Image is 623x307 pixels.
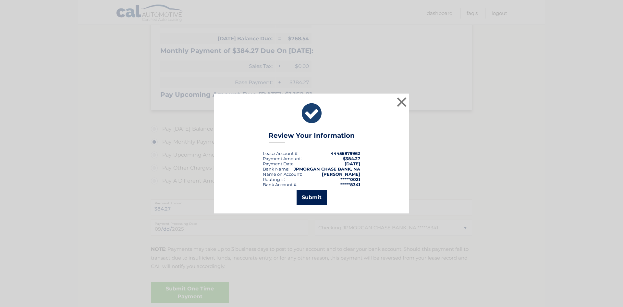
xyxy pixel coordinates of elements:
button: × [395,96,408,109]
div: Name on Account: [263,172,302,177]
div: Bank Account #: [263,182,298,187]
span: $384.27 [343,156,360,161]
span: [DATE] [345,161,360,166]
div: : [263,161,295,166]
h3: Review Your Information [269,132,355,143]
strong: 44455979962 [331,151,360,156]
div: Bank Name: [263,166,289,172]
strong: [PERSON_NAME] [322,172,360,177]
div: Routing #: [263,177,285,182]
span: Payment Date [263,161,294,166]
button: Submit [297,190,327,205]
div: Payment Amount: [263,156,302,161]
strong: JPMORGAN CHASE BANK, NA [294,166,360,172]
div: Lease Account #: [263,151,299,156]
